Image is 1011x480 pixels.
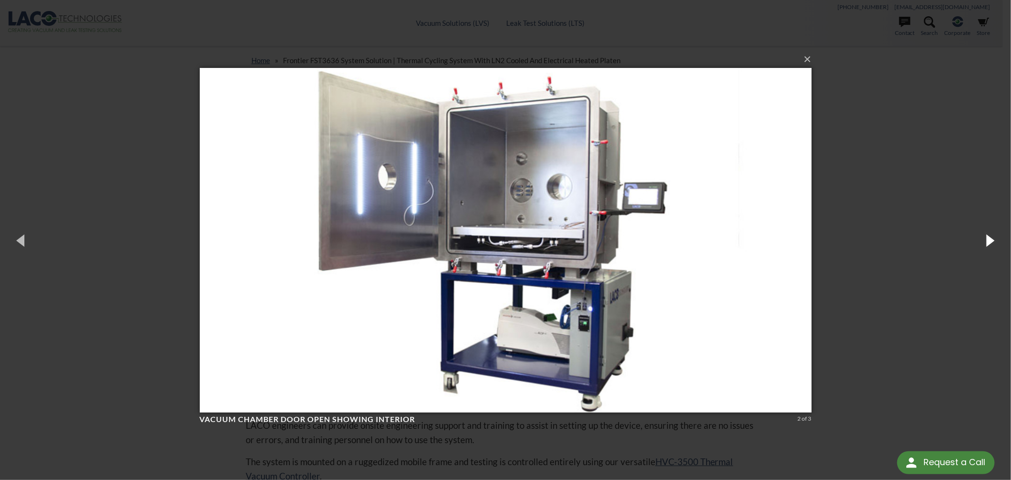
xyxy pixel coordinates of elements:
[924,451,985,473] div: Request a Call
[200,49,812,432] img: vacuum chamber door open showing interior
[200,414,794,424] h4: vacuum chamber door open showing interior
[897,451,995,474] div: Request a Call
[904,455,919,470] img: round button
[203,49,815,70] button: ×
[968,214,1011,267] button: Next (Right arrow key)
[798,414,812,423] div: 2 of 3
